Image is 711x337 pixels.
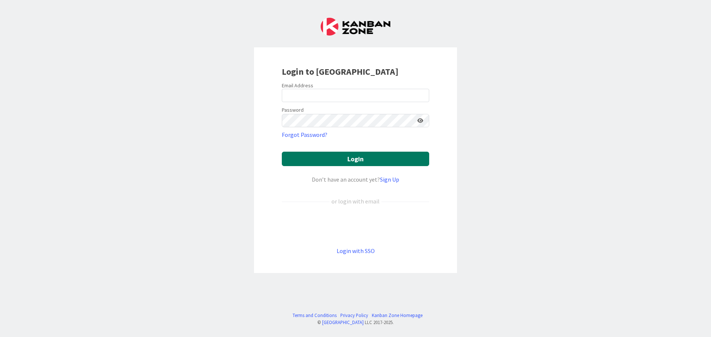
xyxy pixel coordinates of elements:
a: [GEOGRAPHIC_DATA] [322,319,364,325]
a: Forgot Password? [282,130,327,139]
iframe: Sign in with Google Button [278,218,433,234]
label: Email Address [282,82,313,89]
div: Don’t have an account yet? [282,175,429,184]
label: Password [282,106,304,114]
a: Terms and Conditions [293,312,337,319]
a: Login with SSO [337,247,375,255]
div: or login with email [330,197,381,206]
b: Login to [GEOGRAPHIC_DATA] [282,66,398,77]
a: Kanban Zone Homepage [372,312,423,319]
button: Login [282,152,429,166]
img: Kanban Zone [321,18,390,36]
div: © LLC 2017- 2025 . [289,319,423,326]
a: Sign Up [380,176,399,183]
a: Privacy Policy [340,312,368,319]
